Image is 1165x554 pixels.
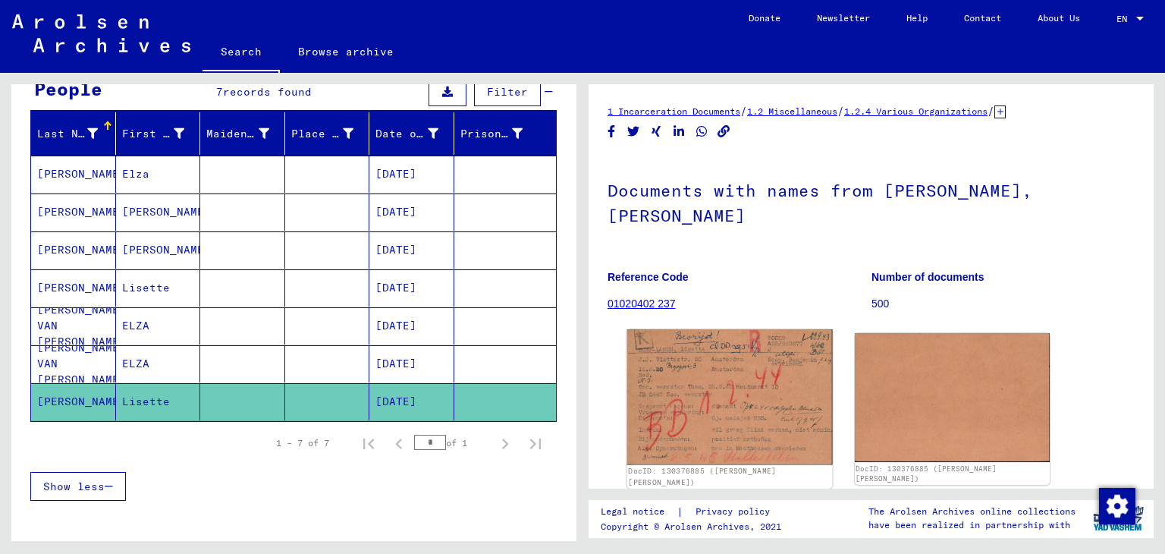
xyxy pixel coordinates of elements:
div: First Name [122,126,185,142]
a: 1.2 Miscellaneous [747,105,837,117]
mat-cell: [PERSON_NAME] [31,231,116,269]
a: 1 Incarceration Documents [608,105,740,117]
button: First page [353,428,384,458]
b: Reference Code [608,271,689,283]
div: Last Name [37,126,98,142]
button: Previous page [384,428,414,458]
mat-cell: ELZA [116,345,201,382]
mat-header-cell: Date of Birth [369,112,454,155]
button: Share on LinkedIn [671,122,687,141]
div: Maiden Name [206,126,269,142]
a: Search [203,33,280,73]
mat-header-cell: Last Name [31,112,116,155]
mat-cell: [DATE] [369,231,454,269]
div: Date of Birth [375,126,438,142]
mat-cell: [PERSON_NAME] [31,383,116,420]
span: Filter [487,85,528,99]
mat-cell: [PERSON_NAME] [116,231,201,269]
span: / [837,104,844,118]
span: 7 [216,85,223,99]
mat-cell: [DATE] [369,383,454,420]
mat-header-cell: Maiden Name [200,112,285,155]
div: Maiden Name [206,121,288,146]
mat-cell: [PERSON_NAME] VAN [PERSON_NAME] [31,345,116,382]
img: 002.jpg [855,333,1050,462]
button: Share on Xing [648,122,664,141]
p: Copyright © Arolsen Archives, 2021 [601,520,788,534]
a: Browse archive [280,33,412,70]
a: Privacy policy [683,504,788,520]
button: Share on Twitter [626,122,642,141]
img: yv_logo.png [1090,499,1147,537]
div: Date of Birth [375,121,457,146]
div: Prisoner # [460,121,542,146]
mat-cell: [DATE] [369,194,454,231]
span: records found [223,85,312,99]
div: Prisoner # [460,126,523,142]
div: | [601,504,788,520]
mat-cell: ELZA [116,307,201,345]
a: 01020402 237 [608,297,676,310]
span: / [740,104,747,118]
mat-cell: [PERSON_NAME] [31,269,116,307]
mat-cell: [PERSON_NAME] VAN [PERSON_NAME] [31,307,116,345]
mat-header-cell: First Name [116,112,201,155]
a: 1.2.4 Various Organizations [844,105,988,117]
button: Next page [490,428,520,458]
div: 1 – 7 of 7 [276,436,329,450]
img: Change consent [1099,488,1135,524]
mat-cell: [DATE] [369,307,454,345]
h1: Documents with names from [PERSON_NAME], [PERSON_NAME] [608,156,1135,247]
button: Copy link [716,122,732,141]
mat-cell: [DATE] [369,269,454,307]
div: Last Name [37,121,117,146]
div: Place of Birth [291,121,373,146]
a: DocID: 130376885 ([PERSON_NAME] [PERSON_NAME]) [856,464,997,483]
mat-cell: [PERSON_NAME] [116,194,201,231]
div: of 1 [414,436,490,450]
div: Place of Birth [291,126,354,142]
img: 001.jpg [627,329,832,464]
a: DocID: 130376885 ([PERSON_NAME] [PERSON_NAME]) [628,467,776,486]
p: 500 [871,296,1135,312]
mat-cell: Elza [116,156,201,193]
span: / [988,104,994,118]
mat-cell: Lisette [116,269,201,307]
mat-cell: [PERSON_NAME] [31,194,116,231]
mat-header-cell: Prisoner # [454,112,557,155]
mat-header-cell: Place of Birth [285,112,370,155]
div: First Name [122,121,204,146]
button: Filter [474,77,541,106]
button: Share on WhatsApp [694,122,710,141]
mat-cell: [DATE] [369,345,454,382]
mat-cell: Lisette [116,383,201,420]
button: Show less [30,472,126,501]
div: People [34,75,102,102]
b: Number of documents [871,271,984,283]
button: Last page [520,428,551,458]
p: have been realized in partnership with [868,518,1076,532]
a: Legal notice [601,504,677,520]
button: Share on Facebook [604,122,620,141]
p: The Arolsen Archives online collections [868,505,1076,518]
img: Arolsen_neg.svg [12,14,190,52]
span: EN [1116,14,1133,24]
mat-cell: [DATE] [369,156,454,193]
mat-cell: [PERSON_NAME] [31,156,116,193]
